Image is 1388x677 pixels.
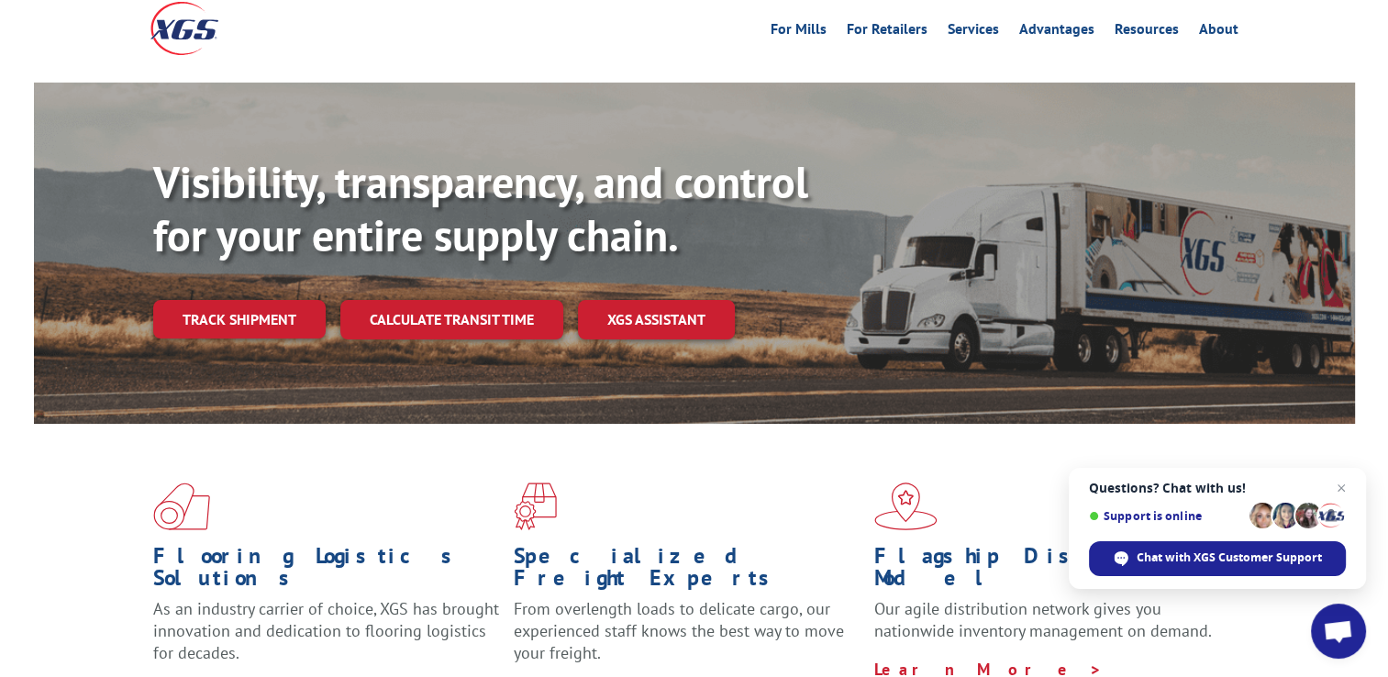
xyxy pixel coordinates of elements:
a: For Mills [771,22,827,42]
a: Track shipment [153,300,326,338]
span: Our agile distribution network gives you nationwide inventory management on demand. [874,598,1212,641]
img: xgs-icon-flagship-distribution-model-red [874,483,938,530]
a: Resources [1115,22,1179,42]
div: Open chat [1311,604,1366,659]
span: Support is online [1089,509,1243,523]
h1: Flagship Distribution Model [874,545,1221,598]
b: Visibility, transparency, and control for your entire supply chain. [153,153,808,263]
h1: Specialized Freight Experts [514,545,861,598]
div: Chat with XGS Customer Support [1089,541,1346,576]
a: Services [948,22,999,42]
span: Chat with XGS Customer Support [1137,549,1322,566]
a: Advantages [1019,22,1094,42]
img: xgs-icon-total-supply-chain-intelligence-red [153,483,210,530]
span: Questions? Chat with us! [1089,481,1346,495]
span: Close chat [1330,477,1352,499]
img: xgs-icon-focused-on-flooring-red [514,483,557,530]
a: For Retailers [847,22,927,42]
span: As an industry carrier of choice, XGS has brought innovation and dedication to flooring logistics... [153,598,499,663]
a: Calculate transit time [340,300,563,339]
a: About [1199,22,1238,42]
a: XGS ASSISTANT [578,300,735,339]
h1: Flooring Logistics Solutions [153,545,500,598]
